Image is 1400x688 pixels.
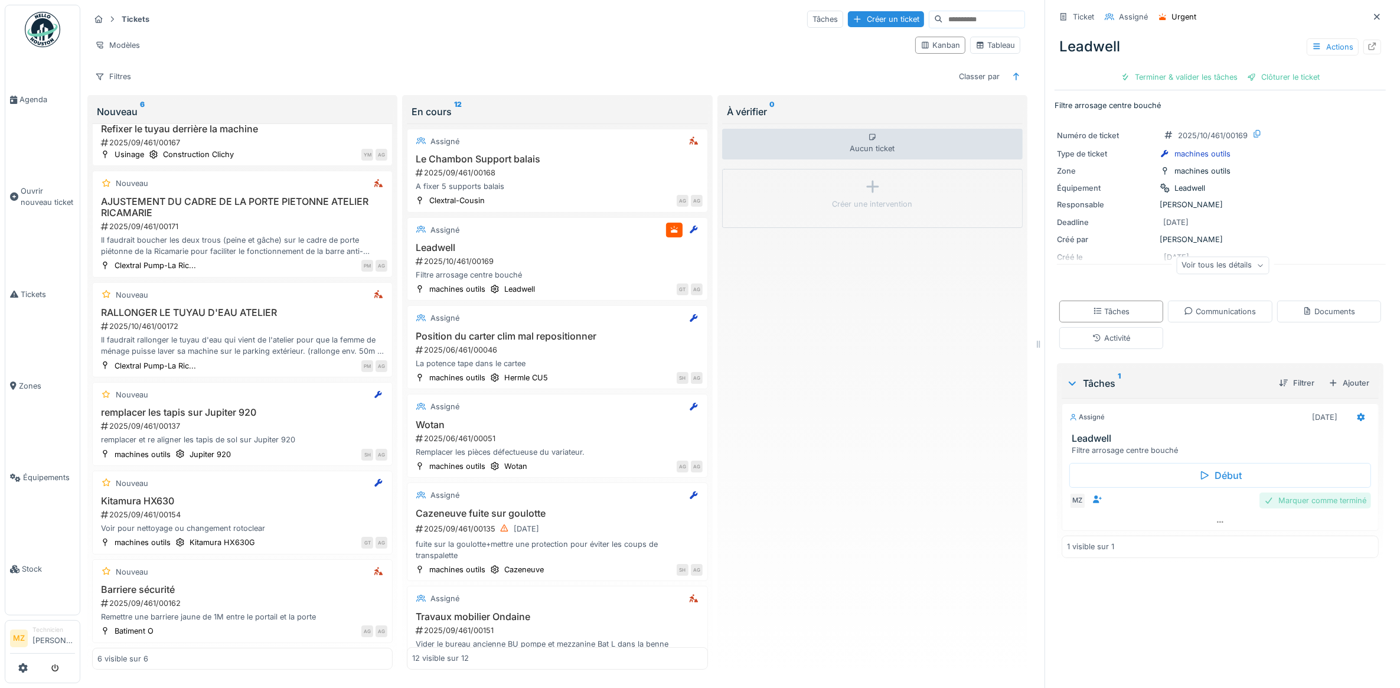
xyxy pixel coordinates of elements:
div: Clôturer le ticket [1242,69,1324,85]
div: Remplacer les pièces défectueuse du variateur. [412,446,702,458]
div: [DATE] [1163,217,1189,228]
div: Technicien [32,625,75,634]
div: Tâches [1093,306,1130,317]
div: SH [361,449,373,461]
a: MZ Technicien[PERSON_NAME] [10,625,75,654]
div: machines outils [115,449,171,460]
div: GT [361,537,373,549]
div: AG [376,149,387,161]
div: Clextral Pump-La Ric... [115,360,196,371]
div: 2025/06/461/00046 [415,344,702,356]
div: AG [691,372,703,384]
span: Stock [22,563,75,575]
h3: Cazeneuve fuite sur goulotte [412,508,702,519]
li: MZ [10,630,28,647]
img: Badge_color-CXgf-gQk.svg [25,12,60,47]
div: Kanban [921,40,960,51]
div: 2025/09/461/00151 [415,625,702,636]
div: Nouveau [116,566,148,578]
div: [PERSON_NAME] [1057,234,1383,245]
h3: RALLONGER LE TUYAU D'EAU ATELIER [97,307,387,318]
div: 12 visible sur 12 [412,653,469,664]
h3: AJUSTEMENT DU CADRE DE LA PORTE PIETONNE ATELIER RICAMARIE [97,196,387,219]
div: Assigné [430,401,459,412]
span: Agenda [19,94,75,105]
div: AG [376,360,387,372]
span: Tickets [21,289,75,300]
h3: Kitamura HX630 [97,495,387,507]
div: Construction Clichy [163,149,234,160]
div: Nouveau [116,389,148,400]
div: Il faudrait boucher les deux trous (peine et gâche) sur le cadre de porte piétonne de la Ricamari... [97,234,387,257]
span: Zones [19,380,75,392]
div: Filtres [90,68,136,85]
sup: 12 [454,105,462,119]
div: remplacer et re aligner les tapis de sol sur Jupiter 920 [97,434,387,445]
div: Jupiter 920 [190,449,231,460]
li: [PERSON_NAME] [32,625,75,651]
div: AG [376,625,387,637]
div: 2025/09/461/00162 [100,598,387,609]
div: 2025/06/461/00051 [415,433,702,444]
div: 1 visible sur 1 [1067,541,1114,552]
div: AG [677,195,688,207]
a: Tickets [5,249,80,340]
a: Zones [5,340,80,432]
div: Il faudrait rallonger le tuyau d'eau qui vient de l'atelier pour que la femme de ménage puisse la... [97,334,387,357]
div: Créer une intervention [833,198,913,210]
div: Assigné [430,312,459,324]
div: 2025/09/461/00137 [100,420,387,432]
h3: Leadwell [412,242,702,253]
h3: Travaux mobilier Ondaine [412,611,702,622]
div: machines outils [115,537,171,548]
div: Créé par [1057,234,1155,245]
a: Ouvrir nouveau ticket [5,145,80,248]
div: Voir pour nettoyage ou changement rotoclear [97,523,387,534]
div: [DATE] [514,523,539,534]
div: [PERSON_NAME] [1057,199,1383,210]
div: AG [691,564,703,576]
div: Clextral Pump-La Ric... [115,260,196,271]
div: machines outils [429,283,485,295]
sup: 0 [769,105,775,119]
div: Ajouter [1324,375,1374,391]
div: AG [376,260,387,272]
h3: Refixer le tuyau derrière la machine [97,123,387,135]
div: Ticket [1073,11,1094,22]
div: Assigné [430,593,459,604]
div: Activité [1092,332,1130,344]
div: A fixer 5 supports balais [412,181,702,192]
h3: Le Chambon Support balais [412,154,702,165]
div: PM [361,260,373,272]
div: Leadwell [1174,182,1205,194]
div: Hermle CU5 [504,372,548,383]
div: Assigné [430,490,459,501]
div: Assigné [1119,11,1148,22]
div: Responsable [1057,199,1155,210]
div: 2025/10/461/00172 [100,321,387,332]
div: 2025/10/461/00169 [415,256,702,267]
div: Batiment O [115,625,154,637]
div: Wotan [504,461,527,472]
div: Documents [1303,306,1355,317]
div: Filtre arrosage centre bouché [1072,445,1373,456]
span: Ouvrir nouveau ticket [21,185,75,208]
div: MZ [1069,493,1086,509]
div: Filtre arrosage centre bouché [412,269,702,281]
div: SH [677,564,688,576]
div: Équipement [1057,182,1155,194]
div: Filtrer [1274,375,1319,391]
div: Assigné [430,224,459,236]
div: AG [677,461,688,472]
div: machines outils [429,461,485,472]
div: PM [361,360,373,372]
div: Nouveau [116,478,148,489]
div: Assigné [1069,412,1105,422]
div: machines outils [1174,148,1231,159]
div: AG [691,461,703,472]
div: Leadwell [504,283,535,295]
div: Actions [1307,38,1359,56]
div: Vider le bureau ancienne BU pompe et mezzanine Bat L dans la benne [412,638,702,650]
div: machines outils [429,372,485,383]
div: AG [361,625,373,637]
